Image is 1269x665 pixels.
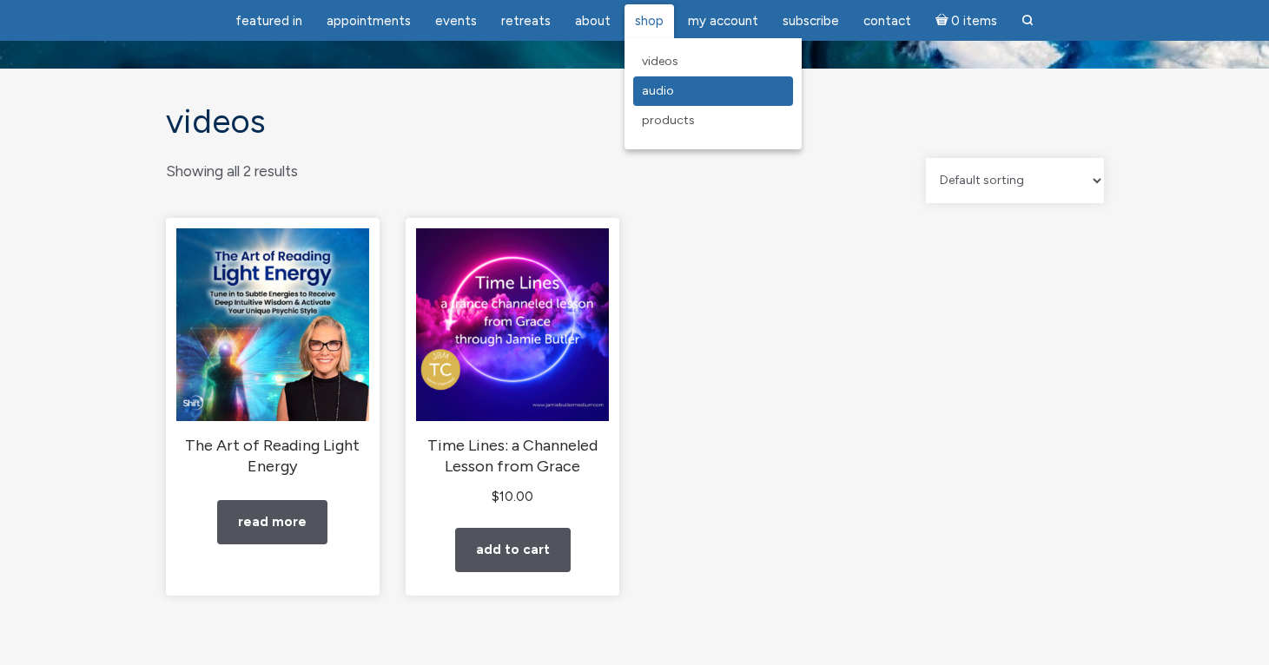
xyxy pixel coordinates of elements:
[416,228,609,421] img: Time Lines: a Channeled Lesson from Grace
[633,106,793,135] a: Products
[491,4,561,38] a: Retreats
[853,4,922,38] a: Contact
[642,83,674,98] span: Audio
[863,13,911,29] span: Contact
[435,13,477,29] span: Events
[633,76,793,106] a: Audio
[176,228,369,421] img: The Art of Reading Light Energy
[772,4,849,38] a: Subscribe
[501,13,551,29] span: Retreats
[935,13,952,29] i: Cart
[166,158,298,185] p: Showing all 2 results
[688,13,758,29] span: My Account
[642,113,695,128] span: Products
[176,436,369,477] h2: The Art of Reading Light Energy
[416,436,609,477] h2: Time Lines: a Channeled Lesson from Grace
[316,4,421,38] a: Appointments
[176,228,369,477] a: The Art of Reading Light Energy
[677,4,769,38] a: My Account
[166,103,1104,141] h1: Videos
[416,228,609,508] a: Time Lines: a Channeled Lesson from Grace $10.00
[575,13,611,29] span: About
[635,13,664,29] span: Shop
[225,4,313,38] a: featured in
[455,528,571,572] a: Add to cart: “Time Lines: a Channeled Lesson from Grace”
[565,4,621,38] a: About
[235,13,302,29] span: featured in
[492,489,499,504] span: $
[492,489,533,504] bdi: 10.00
[633,47,793,76] a: Videos
[217,500,327,544] a: Read more about “The Art of Reading Light Energy”
[951,15,997,28] span: 0 items
[642,54,678,69] span: Videos
[925,3,1008,38] a: Cart0 items
[425,4,487,38] a: Events
[926,158,1104,203] select: Shop order
[783,13,839,29] span: Subscribe
[625,4,674,38] a: Shop
[327,13,411,29] span: Appointments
